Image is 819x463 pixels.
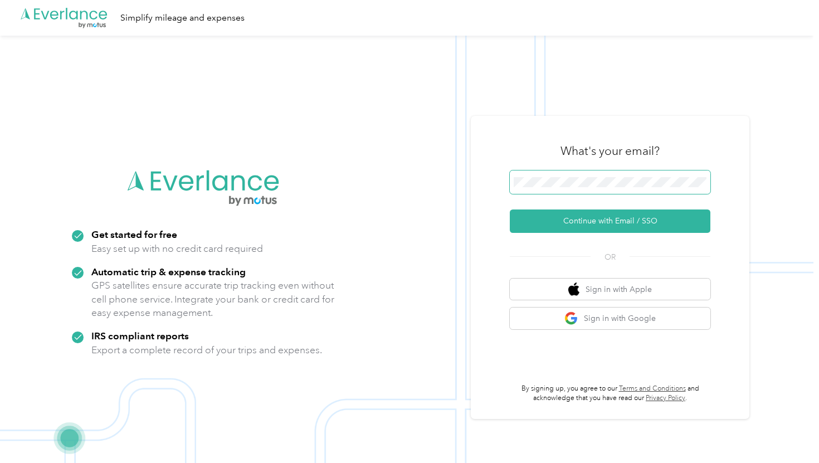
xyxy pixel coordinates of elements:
[646,394,685,402] a: Privacy Policy
[91,266,246,277] strong: Automatic trip & expense tracking
[91,228,177,240] strong: Get started for free
[510,279,710,300] button: apple logoSign in with Apple
[560,143,660,159] h3: What's your email?
[564,311,578,325] img: google logo
[120,11,245,25] div: Simplify mileage and expenses
[91,242,263,256] p: Easy set up with no credit card required
[91,279,335,320] p: GPS satellites ensure accurate trip tracking even without cell phone service. Integrate your bank...
[619,384,686,393] a: Terms and Conditions
[510,308,710,329] button: google logoSign in with Google
[510,209,710,233] button: Continue with Email / SSO
[91,330,189,342] strong: IRS compliant reports
[91,343,322,357] p: Export a complete record of your trips and expenses.
[510,384,710,403] p: By signing up, you agree to our and acknowledge that you have read our .
[568,282,579,296] img: apple logo
[591,251,630,263] span: OR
